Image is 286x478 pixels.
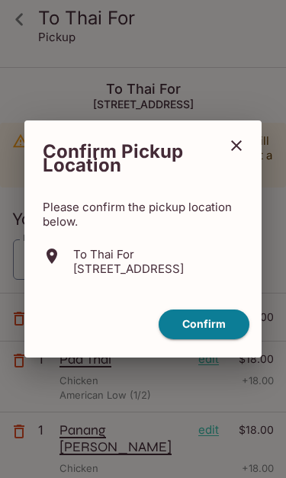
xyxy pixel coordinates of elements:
[24,133,217,184] h2: Confirm Pickup Location
[159,310,249,339] button: confirm
[73,247,184,261] p: To Thai For
[217,127,255,165] button: close
[43,200,243,229] p: Please confirm the pickup location below.
[73,261,184,276] p: [STREET_ADDRESS]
